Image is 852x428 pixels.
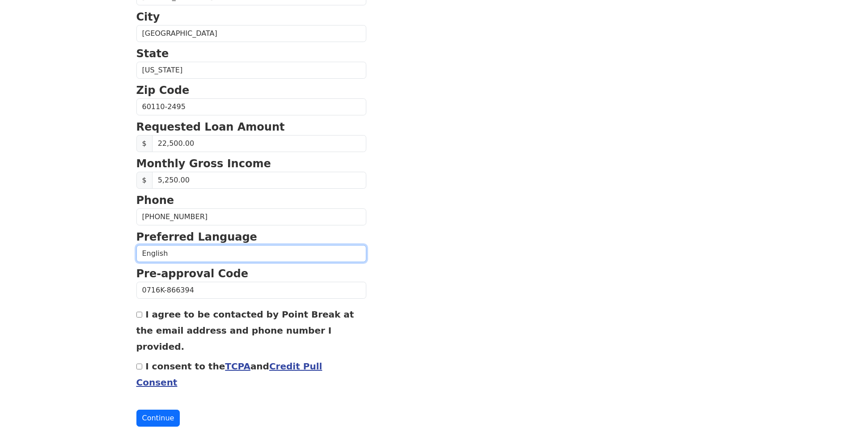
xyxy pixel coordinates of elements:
[136,172,153,189] span: $
[136,11,160,23] strong: City
[136,267,249,280] strong: Pre-approval Code
[136,156,366,172] p: Monthly Gross Income
[136,194,174,207] strong: Phone
[136,282,366,299] input: Pre-approval Code
[152,135,366,152] input: Requested Loan Amount
[136,47,169,60] strong: State
[136,135,153,152] span: $
[136,25,366,42] input: City
[152,172,366,189] input: Monthly Gross Income
[136,208,366,225] input: Phone
[136,361,322,388] label: I consent to the and
[136,410,180,427] button: Continue
[136,84,190,97] strong: Zip Code
[136,309,354,352] label: I agree to be contacted by Point Break at the email address and phone number I provided.
[136,231,257,243] strong: Preferred Language
[136,98,366,115] input: Zip Code
[225,361,250,372] a: TCPA
[136,121,285,133] strong: Requested Loan Amount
